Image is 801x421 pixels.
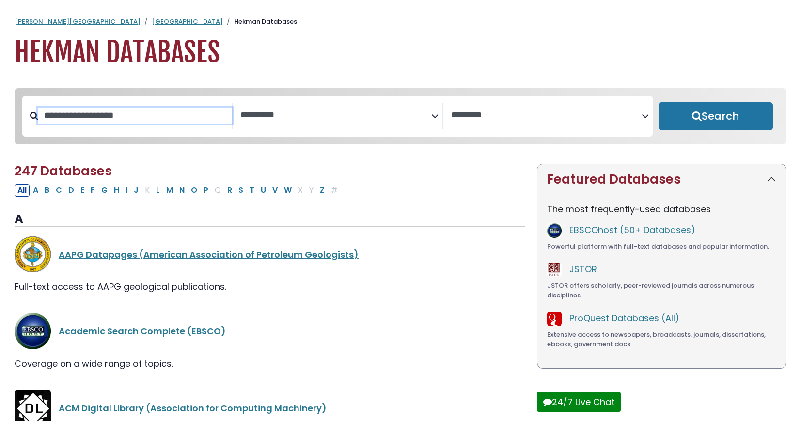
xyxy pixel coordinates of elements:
button: Filter Results I [123,184,130,197]
button: Filter Results B [42,184,52,197]
div: Full-text access to AAPG geological publications. [15,280,525,293]
button: Filter Results D [65,184,77,197]
a: ProQuest Databases (All) [569,312,679,324]
button: Filter Results O [188,184,200,197]
a: [GEOGRAPHIC_DATA] [152,17,223,26]
p: The most frequently-used databases [547,203,776,216]
button: All [15,184,30,197]
button: Filter Results N [176,184,188,197]
a: EBSCOhost (50+ Databases) [569,224,695,236]
button: 24/7 Live Chat [537,392,621,412]
button: Featured Databases [537,164,786,195]
button: Filter Results R [224,184,235,197]
nav: breadcrumb [15,17,786,27]
li: Hekman Databases [223,17,297,27]
button: Filter Results T [247,184,257,197]
button: Filter Results A [30,184,41,197]
input: Search database by title or keyword [38,108,232,124]
button: Filter Results L [153,184,163,197]
button: Filter Results V [269,184,281,197]
button: Filter Results M [163,184,176,197]
div: Extensive access to newspapers, broadcasts, journals, dissertations, ebooks, government docs. [547,330,776,349]
div: Powerful platform with full-text databases and popular information. [547,242,776,251]
h1: Hekman Databases [15,36,786,69]
button: Filter Results S [236,184,246,197]
div: Coverage on a wide range of topics. [15,357,525,370]
button: Filter Results F [88,184,98,197]
a: ACM Digital Library (Association for Computing Machinery) [59,402,327,414]
button: Filter Results J [131,184,141,197]
button: Filter Results G [98,184,110,197]
button: Filter Results H [111,184,122,197]
a: AAPG Datapages (American Association of Petroleum Geologists) [59,249,359,261]
a: [PERSON_NAME][GEOGRAPHIC_DATA] [15,17,141,26]
textarea: Search [451,110,642,121]
a: JSTOR [569,263,597,275]
button: Filter Results C [53,184,65,197]
button: Filter Results U [258,184,269,197]
div: JSTOR offers scholarly, peer-reviewed journals across numerous disciplines. [547,281,776,300]
a: Academic Search Complete (EBSCO) [59,325,226,337]
button: Submit for Search Results [659,102,773,130]
button: Filter Results E [78,184,87,197]
button: Filter Results P [201,184,211,197]
button: Filter Results Z [317,184,328,197]
nav: Search filters [15,88,786,144]
h3: A [15,212,525,227]
div: Alpha-list to filter by first letter of database name [15,184,342,196]
textarea: Search [240,110,431,121]
span: 247 Databases [15,162,112,180]
button: Filter Results W [281,184,295,197]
